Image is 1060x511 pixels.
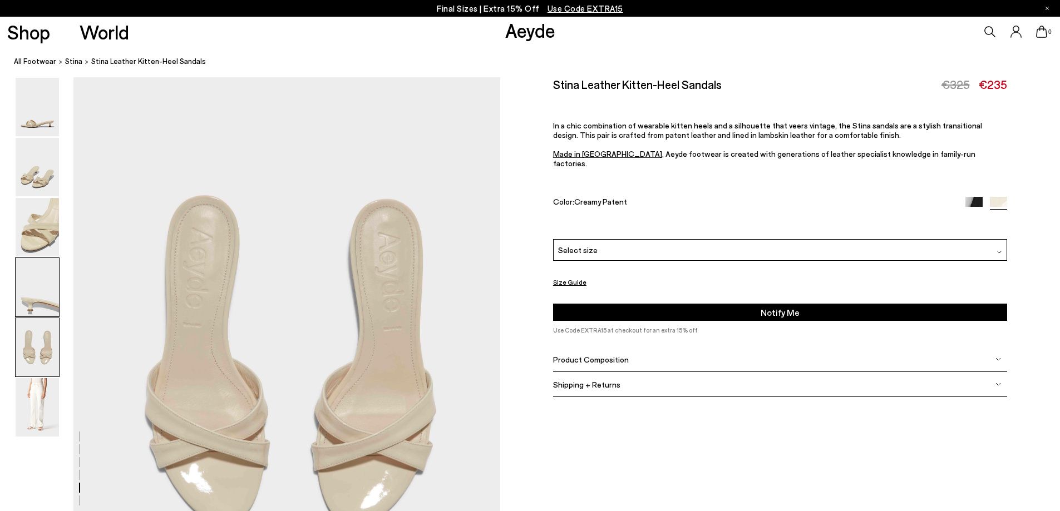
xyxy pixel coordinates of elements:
[553,149,662,158] a: Made in [GEOGRAPHIC_DATA]
[553,77,722,91] h2: Stina Leather Kitten-Heel Sandals
[16,198,59,256] img: Stina Leather Kitten-Heel Sandals - Image 3
[553,379,620,389] span: Shipping + Returns
[553,197,950,210] div: Color:
[14,47,1060,77] nav: breadcrumb
[14,56,56,67] a: All Footwear
[979,77,1007,91] span: €235
[941,77,970,91] span: €325
[553,121,982,168] span: In a chic combination of wearable kitten heels and a silhouette that veers vintage, the Stina san...
[16,318,59,376] img: Stina Leather Kitten-Heel Sandals - Image 5
[553,304,1007,321] button: Notify Me
[558,244,598,256] span: Select size
[553,354,629,364] span: Product Composition
[16,258,59,316] img: Stina Leather Kitten-Heel Sandals - Image 4
[995,356,1001,362] img: svg%3E
[80,22,129,42] a: World
[505,18,555,42] a: Aeyde
[7,22,50,42] a: Shop
[16,138,59,196] img: Stina Leather Kitten-Heel Sandals - Image 2
[995,381,1001,387] img: svg%3E
[65,56,82,67] a: Stina
[16,78,59,136] img: Stina Leather Kitten-Heel Sandals - Image 1
[553,325,1007,335] p: Use Code EXTRA15 at checkout for an extra 15% off
[548,3,623,13] span: Navigate to /collections/ss25-final-sizes
[16,378,59,436] img: Stina Leather Kitten-Heel Sandals - Image 6
[437,2,623,16] p: Final Sizes | Extra 15% Off
[553,275,586,289] button: Size Guide
[91,56,206,67] span: Stina Leather Kitten-Heel Sandals
[997,249,1002,255] img: svg%3E
[574,197,627,206] span: Creamy Patent
[65,57,82,66] span: Stina
[1047,29,1053,35] span: 0
[1036,26,1047,38] a: 0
